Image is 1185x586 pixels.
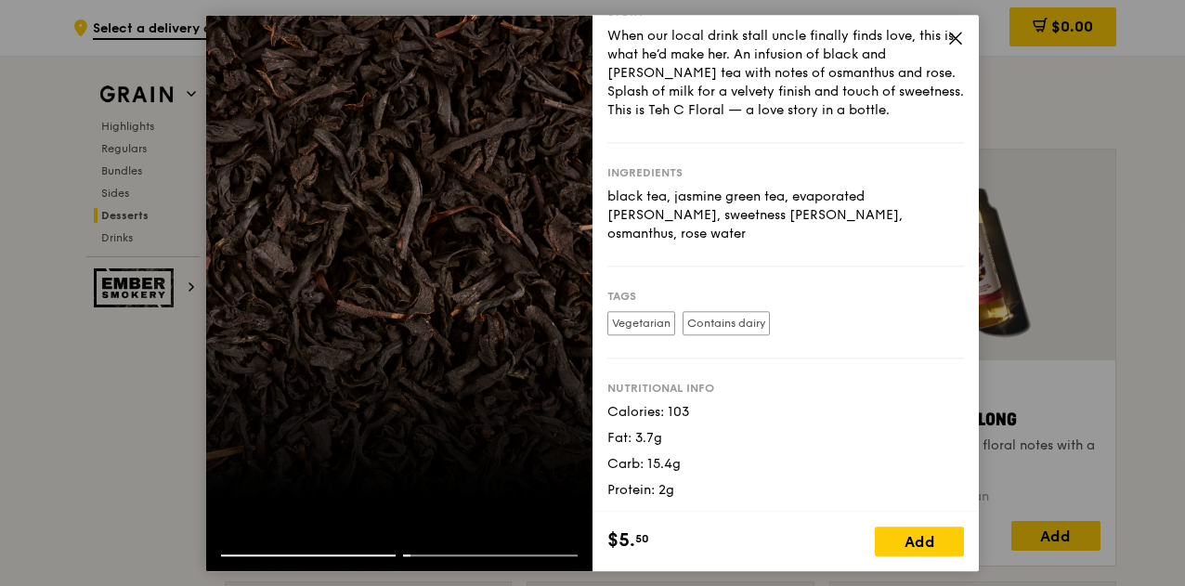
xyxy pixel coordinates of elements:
div: Protein: 2g [607,481,964,500]
div: Tags [607,289,964,304]
div: Fat: 3.7g [607,429,964,448]
div: Carb: 15.4g [607,455,964,474]
div: Nutritional info [607,381,964,396]
label: Vegetarian [607,311,675,335]
div: When our local drink stall uncle finally finds love, this is what he’d make her. An infusion of b... [607,27,964,120]
div: black tea, jasmine green tea, evaporated [PERSON_NAME], sweetness [PERSON_NAME], osmanthus, rose ... [607,188,964,243]
div: Calories: 103 [607,403,964,422]
span: 50 [635,531,649,546]
span: $5. [607,527,635,554]
div: Add [875,527,964,556]
label: Contains dairy [683,311,770,335]
div: Ingredients [607,165,964,180]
